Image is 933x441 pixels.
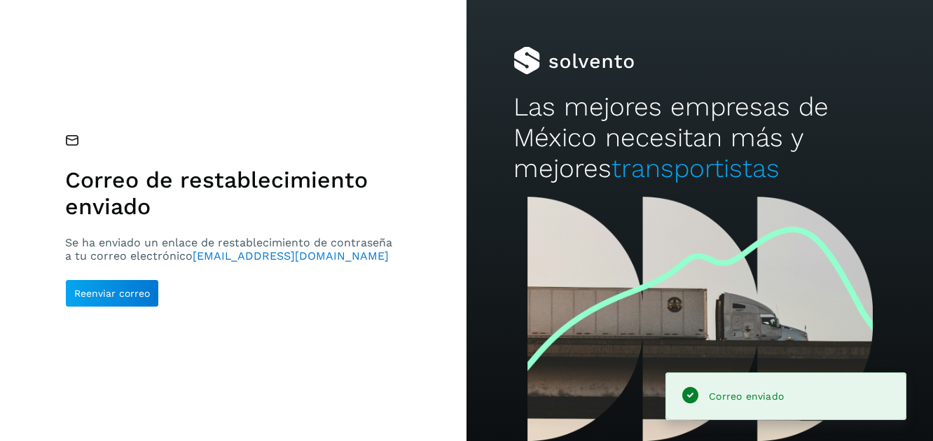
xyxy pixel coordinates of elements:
span: Correo enviado [709,391,784,402]
h1: Correo de restablecimiento enviado [65,167,398,220]
span: Reenviar correo [74,288,150,298]
span: transportistas [611,153,780,183]
button: Reenviar correo [65,279,159,307]
span: [EMAIL_ADDRESS][DOMAIN_NAME] [193,249,389,262]
p: Se ha enviado un enlace de restablecimiento de contraseña a tu correo electrónico [65,236,398,262]
h2: Las mejores empresas de México necesitan más y mejores [513,92,887,185]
